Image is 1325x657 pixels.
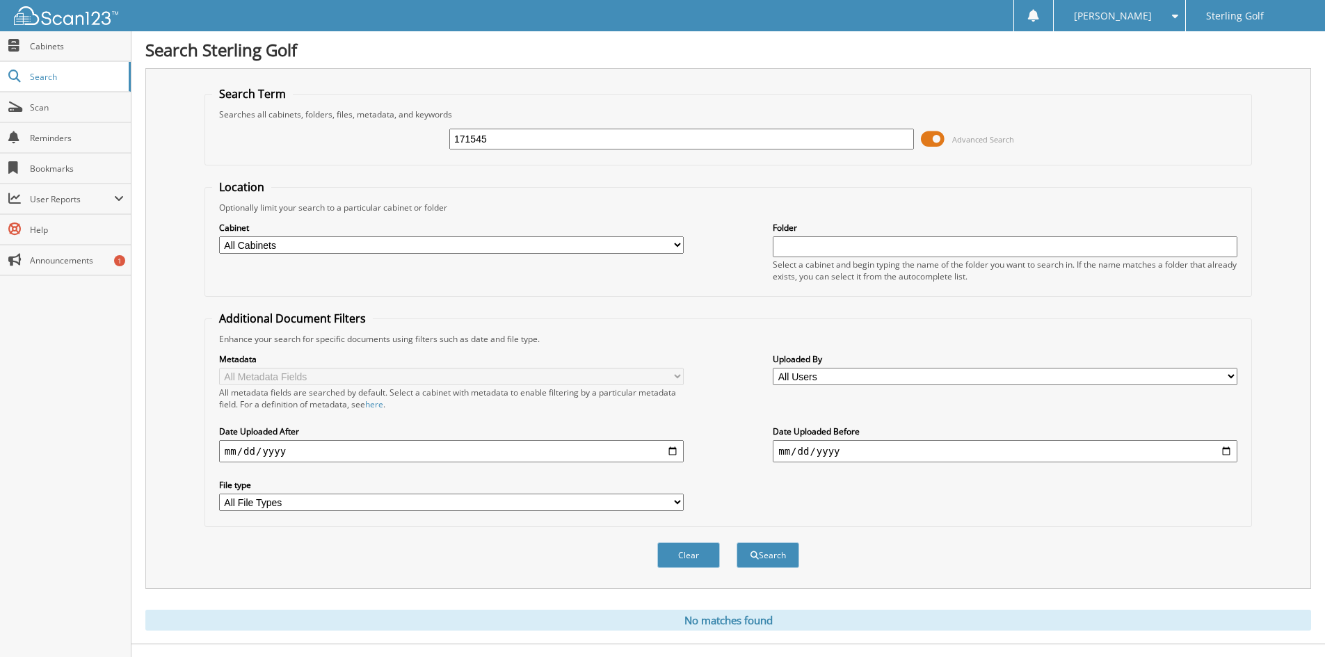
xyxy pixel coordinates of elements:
legend: Location [212,179,271,195]
legend: Additional Document Filters [212,311,373,326]
button: Clear [657,542,720,568]
input: start [219,440,684,462]
span: Reminders [30,132,124,144]
a: here [365,398,383,410]
span: Help [30,224,124,236]
h1: Search Sterling Golf [145,38,1311,61]
div: 1 [114,255,125,266]
div: Enhance your search for specific documents using filters such as date and file type. [212,333,1244,345]
div: Searches all cabinets, folders, files, metadata, and keywords [212,108,1244,120]
span: [PERSON_NAME] [1074,12,1152,20]
span: Advanced Search [952,134,1014,145]
span: Scan [30,102,124,113]
span: User Reports [30,193,114,205]
label: Folder [773,222,1237,234]
legend: Search Term [212,86,293,102]
label: Cabinet [219,222,684,234]
span: Search [30,71,122,83]
span: Bookmarks [30,163,124,175]
div: Select a cabinet and begin typing the name of the folder you want to search in. If the name match... [773,259,1237,282]
img: scan123-logo-white.svg [14,6,118,25]
label: Uploaded By [773,353,1237,365]
span: Announcements [30,254,124,266]
input: end [773,440,1237,462]
label: Date Uploaded Before [773,425,1237,437]
span: Sterling Golf [1206,12,1264,20]
label: File type [219,479,684,491]
div: All metadata fields are searched by default. Select a cabinet with metadata to enable filtering b... [219,387,684,410]
button: Search [737,542,799,568]
label: Date Uploaded After [219,425,684,437]
div: No matches found [145,610,1311,631]
span: Cabinets [30,40,124,52]
div: Optionally limit your search to a particular cabinet or folder [212,202,1244,213]
label: Metadata [219,353,684,365]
